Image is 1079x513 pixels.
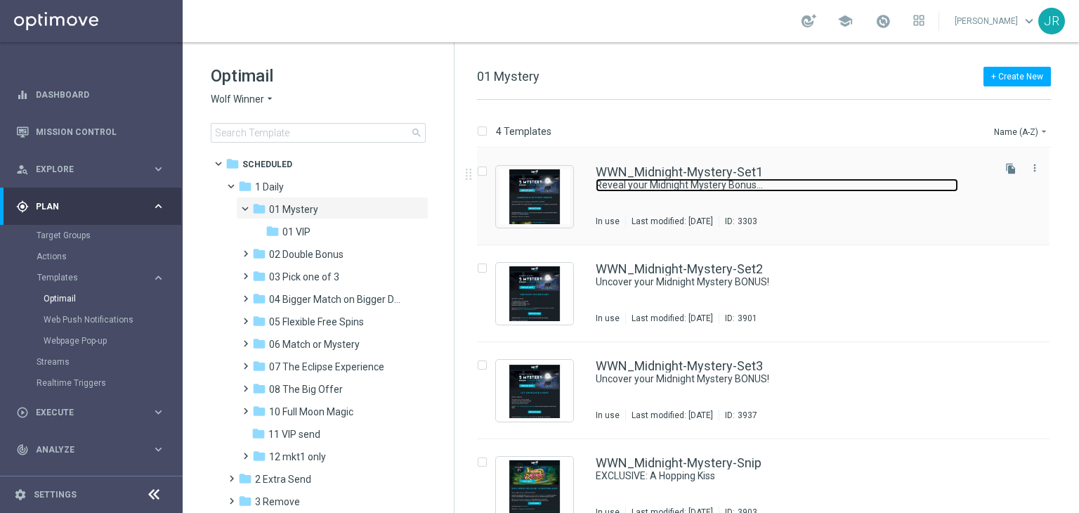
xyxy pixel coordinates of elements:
[269,338,360,351] span: 06 Match or Mystery
[983,67,1051,86] button: + Create New
[463,342,1076,439] div: Press SPACE to select this row.
[266,224,280,238] i: folder
[16,76,165,113] div: Dashboard
[211,65,426,87] h1: Optimail
[36,113,165,150] a: Mission Control
[16,163,152,176] div: Explore
[255,495,300,508] span: 3 Remove
[252,247,266,261] i: folder
[1038,8,1065,34] div: JR
[211,123,426,143] input: Search Template
[626,313,719,324] div: Last modified: [DATE]
[15,89,166,100] button: equalizer Dashboard
[16,406,152,419] div: Execute
[15,164,166,175] button: person_search Explore keyboard_arrow_right
[37,372,181,394] div: Realtime Triggers
[152,405,165,419] i: keyboard_arrow_right
[16,406,29,419] i: play_circle_outline
[44,335,146,346] a: Webpage Pop-up
[1029,162,1040,174] i: more_vert
[211,93,275,106] button: Wolf Winner arrow_drop_down
[596,469,958,483] a: EXCLUSIVE: A Hopping Kiss
[499,363,570,418] img: 3937.jpeg
[596,263,763,275] a: WWN_Midnight-Mystery-Set2
[242,158,292,171] span: Scheduled
[596,166,763,178] a: WWN_Midnight-Mystery-Set1
[463,148,1076,245] div: Press SPACE to select this row.
[282,226,310,238] span: 01 VIP
[626,216,719,227] div: Last modified: [DATE]
[269,450,326,463] span: 12 mkt1 only
[37,225,181,246] div: Target Groups
[36,408,152,417] span: Execute
[37,246,181,267] div: Actions
[252,314,266,328] i: folder
[37,351,181,372] div: Streams
[1005,163,1016,174] i: file_copy
[34,491,77,499] a: Settings
[719,313,757,324] div: ID:
[211,93,264,106] span: Wolf Winner
[252,382,266,396] i: folder
[596,372,990,386] div: Uncover your Midnight Mystery BONUS!
[44,314,146,325] a: Web Push Notifications
[719,410,757,421] div: ID:
[269,383,343,396] span: 08 The Big Offer
[14,488,27,501] i: settings
[499,169,570,224] img: 3303.jpeg
[37,377,146,389] a: Realtime Triggers
[238,179,252,193] i: folder
[16,443,29,456] i: track_changes
[1002,160,1020,178] button: file_copy
[37,267,181,351] div: Templates
[269,293,402,306] span: 04 Bigger Match on Bigger Deposits
[15,201,166,212] button: gps_fixed Plan keyboard_arrow_right
[269,316,364,328] span: 05 Flexible Free Spins
[15,126,166,138] div: Mission Control
[255,181,284,193] span: 1 Daily
[269,271,339,283] span: 03 Pick one of 3
[1038,126,1049,137] i: arrow_drop_down
[36,202,152,211] span: Plan
[626,410,719,421] div: Last modified: [DATE]
[463,245,1076,342] div: Press SPACE to select this row.
[37,273,138,282] span: Templates
[596,178,958,192] a: Reveal your Midnight Mystery Bonus...
[496,125,551,138] p: 4 Templates
[37,356,146,368] a: Streams
[596,410,620,421] div: In use
[477,69,539,84] span: 01 Mystery
[152,443,165,456] i: keyboard_arrow_right
[238,472,252,486] i: folder
[36,165,152,174] span: Explore
[16,443,152,456] div: Analyze
[252,404,266,418] i: folder
[36,446,152,454] span: Analyze
[37,251,146,262] a: Actions
[596,469,990,483] div: EXCLUSIVE: A Hopping Kiss
[252,359,266,373] i: folder
[16,89,29,101] i: equalizer
[252,202,266,216] i: folder
[596,457,761,469] a: WWN_Midnight-Mystery-Snip
[152,162,165,176] i: keyboard_arrow_right
[152,200,165,213] i: keyboard_arrow_right
[596,313,620,324] div: In use
[1021,13,1037,29] span: keyboard_arrow_down
[1028,160,1042,176] button: more_vert
[238,494,252,508] i: folder
[16,163,29,176] i: person_search
[269,405,353,418] span: 10 Full Moon Magic
[15,407,166,418] button: play_circle_outline Execute keyboard_arrow_right
[596,372,958,386] a: Uncover your Midnight Mystery BONUS!
[738,313,757,324] div: 3901
[953,11,1038,32] a: [PERSON_NAME]keyboard_arrow_down
[837,13,853,29] span: school
[596,178,990,192] div: Reveal your Midnight Mystery Bonus...
[252,449,266,463] i: folder
[44,309,181,330] div: Web Push Notifications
